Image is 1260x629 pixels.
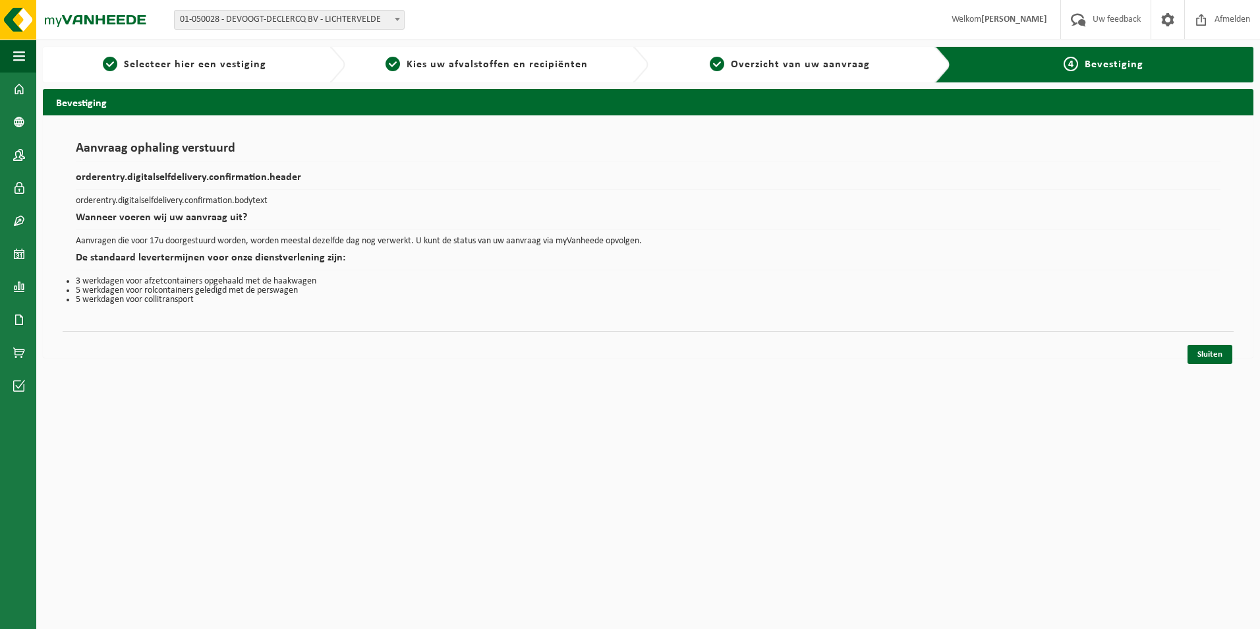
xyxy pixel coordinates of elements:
[1188,345,1232,364] a: Sluiten
[76,295,1220,305] li: 5 werkdagen voor collitransport
[1064,57,1078,71] span: 4
[76,142,1220,162] h1: Aanvraag ophaling verstuurd
[655,57,925,73] a: 3Overzicht van uw aanvraag
[981,15,1047,24] strong: [PERSON_NAME]
[76,277,1220,286] li: 3 werkdagen voor afzetcontainers opgehaald met de haakwagen
[352,57,621,73] a: 2Kies uw afvalstoffen en recipiënten
[710,57,724,71] span: 3
[76,212,1220,230] h2: Wanneer voeren wij uw aanvraag uit?
[174,10,405,30] span: 01-050028 - DEVOOGT-DECLERCQ BV - LICHTERVELDE
[407,59,588,70] span: Kies uw afvalstoffen en recipiënten
[1085,59,1143,70] span: Bevestiging
[103,57,117,71] span: 1
[49,57,319,73] a: 1Selecteer hier een vestiging
[731,59,870,70] span: Overzicht van uw aanvraag
[76,172,1220,190] h2: orderentry.digitalselfdelivery.confirmation.header
[386,57,400,71] span: 2
[124,59,266,70] span: Selecteer hier een vestiging
[76,237,1220,246] p: Aanvragen die voor 17u doorgestuurd worden, worden meestal dezelfde dag nog verwerkt. U kunt de s...
[76,286,1220,295] li: 5 werkdagen voor rolcontainers geledigd met de perswagen
[76,253,1220,270] h2: De standaard levertermijnen voor onze dienstverlening zijn:
[43,89,1253,115] h2: Bevestiging
[175,11,404,29] span: 01-050028 - DEVOOGT-DECLERCQ BV - LICHTERVELDE
[76,196,1220,206] p: orderentry.digitalselfdelivery.confirmation.bodytext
